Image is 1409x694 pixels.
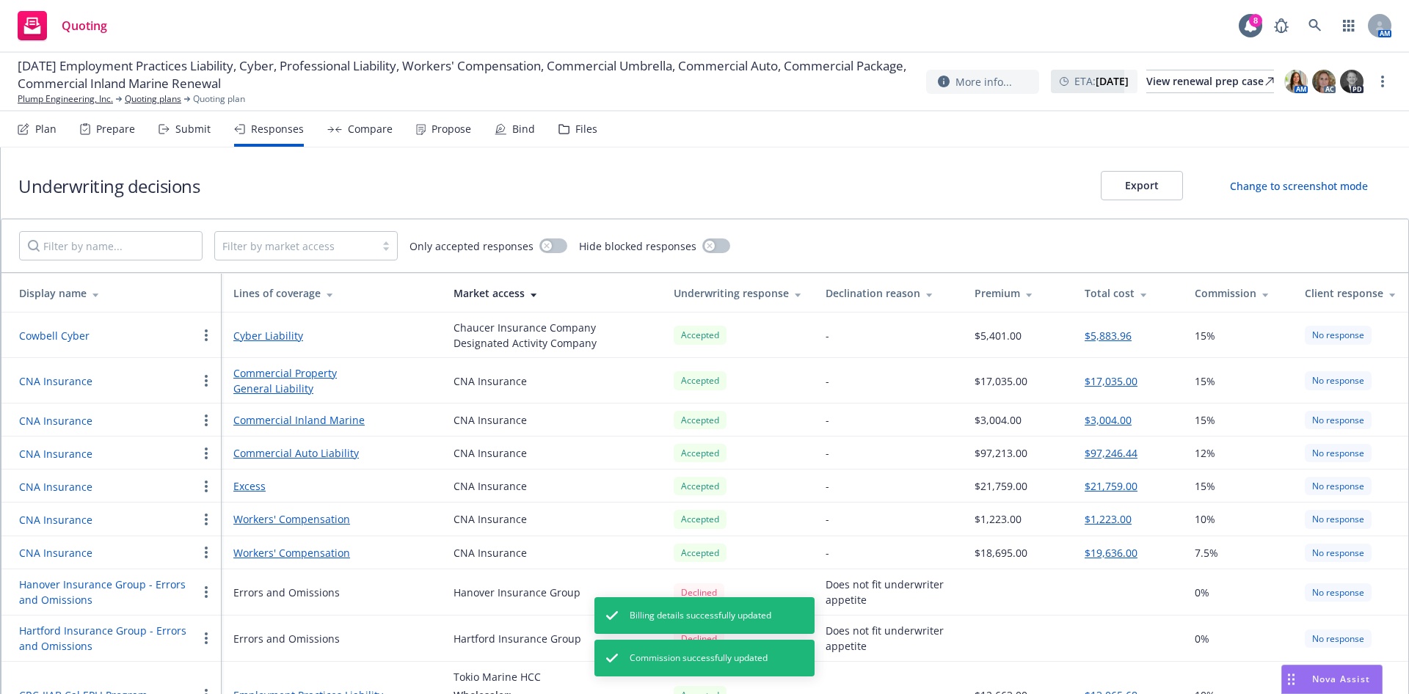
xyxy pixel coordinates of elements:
[125,92,181,106] a: Quoting plans
[1085,328,1132,343] button: $5,883.96
[1195,328,1215,343] span: 15%
[19,285,210,301] div: Display name
[1340,70,1364,93] img: photo
[454,545,527,560] div: CNA Insurance
[674,371,727,390] div: Accepted
[826,623,951,654] div: Does not fit underwriter appetite
[826,478,829,494] div: -
[826,412,829,428] div: -
[454,631,581,646] div: Hartford Insurance Group
[630,651,768,665] span: Commission successfully updated
[975,445,1027,461] div: $97,213.00
[826,373,829,389] div: -
[826,577,951,607] div: Does not fit underwriter appetite
[1305,285,1397,301] div: Client response
[233,328,430,343] a: Cyber Liability
[1312,673,1370,685] span: Nova Assist
[1085,412,1132,428] button: $3,004.00
[18,174,200,198] h1: Underwriting decisions
[1146,70,1274,93] a: View renewal prep case
[1195,631,1209,646] span: 0%
[674,285,802,301] div: Underwriting response
[19,231,203,260] input: Filter by name...
[512,123,535,135] div: Bind
[826,285,951,301] div: Declination reason
[1305,371,1372,390] div: No response
[1230,178,1368,194] div: Change to screenshot mode
[1312,70,1336,93] img: photo
[1195,285,1281,301] div: Commission
[1146,70,1274,92] div: View renewal prep case
[1282,665,1300,693] div: Drag to move
[193,92,245,106] span: Quoting plan
[1085,478,1137,494] button: $21,759.00
[233,585,340,600] div: Errors and Omissions
[630,609,771,622] span: Billing details successfully updated
[35,123,57,135] div: Plan
[233,412,430,428] a: Commercial Inland Marine
[1096,74,1129,88] strong: [DATE]
[1305,477,1372,495] div: No response
[579,238,696,254] span: Hide blocked responses
[975,478,1027,494] div: $21,759.00
[233,511,430,527] a: Workers' Compensation
[62,20,107,32] span: Quoting
[826,545,829,560] div: -
[674,510,727,528] div: Accepted
[1085,511,1132,527] button: $1,223.00
[826,511,829,527] div: -
[674,477,727,495] div: Accepted
[674,544,727,562] div: Accepted
[975,328,1022,343] div: $5,401.00
[348,123,393,135] div: Compare
[1195,373,1215,389] span: 15%
[409,238,534,254] span: Only accepted responses
[674,583,724,602] div: Declined
[454,585,580,600] div: Hanover Insurance Group
[575,123,597,135] div: Files
[233,478,430,494] a: Excess
[975,545,1027,560] div: $18,695.00
[1305,510,1372,528] div: No response
[1195,445,1215,461] span: 12%
[251,123,304,135] div: Responses
[19,446,92,461] button: CNA Insurance
[12,5,113,46] a: Quoting
[1249,14,1262,27] div: 8
[1305,444,1372,462] div: No response
[1195,478,1215,494] span: 15%
[955,74,1012,90] span: More info...
[1374,73,1391,90] a: more
[826,328,829,343] div: -
[1195,412,1215,428] span: 15%
[233,381,430,396] a: General Liability
[1206,171,1391,200] button: Change to screenshot mode
[1305,583,1372,602] div: No response
[975,373,1027,389] div: $17,035.00
[1305,629,1372,648] div: No response
[454,478,527,494] div: CNA Insurance
[1305,544,1372,562] div: No response
[1085,285,1171,301] div: Total cost
[233,285,430,301] div: Lines of coverage
[233,545,430,560] a: Workers' Compensation
[19,373,92,389] button: CNA Insurance
[1085,373,1137,389] button: $17,035.00
[926,70,1039,94] button: More info...
[19,512,92,527] button: CNA Insurance
[233,631,340,646] div: Errors and Omissions
[454,511,527,527] div: CNA Insurance
[1085,545,1137,560] button: $19,636.00
[19,479,92,494] button: CNA Insurance
[454,412,527,428] div: CNA Insurance
[975,412,1022,428] div: $3,004.00
[454,373,527,389] div: CNA Insurance
[1101,171,1183,200] button: Export
[1281,665,1383,694] button: Nova Assist
[1195,585,1209,600] span: 0%
[454,285,650,301] div: Market access
[1195,511,1215,527] span: 10%
[674,444,727,462] div: Accepted
[1267,11,1296,40] a: Report a Bug
[826,445,829,461] div: -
